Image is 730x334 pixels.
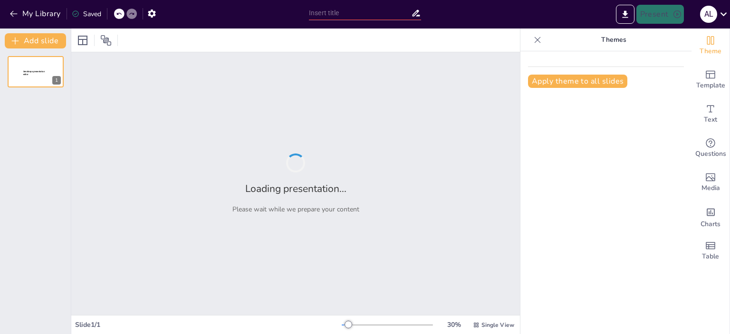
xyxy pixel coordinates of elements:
[52,76,61,85] div: 1
[700,5,717,24] button: A L
[636,5,684,24] button: Present
[545,29,682,51] p: Themes
[8,56,64,87] div: 1
[75,33,90,48] div: Layout
[692,29,730,63] div: Change the overall theme
[616,5,634,24] button: Export to PowerPoint
[5,33,66,48] button: Add slide
[701,183,720,193] span: Media
[700,6,717,23] div: A L
[695,149,726,159] span: Questions
[701,219,720,229] span: Charts
[309,6,411,20] input: Insert title
[7,6,65,21] button: My Library
[75,320,342,329] div: Slide 1 / 1
[704,115,717,125] span: Text
[692,234,730,268] div: Add a table
[692,63,730,97] div: Add ready made slides
[692,131,730,165] div: Get real-time input from your audience
[528,75,627,88] button: Apply theme to all slides
[245,182,346,195] h2: Loading presentation...
[232,205,359,214] p: Please wait while we prepare your content
[481,321,514,329] span: Single View
[442,320,465,329] div: 30 %
[700,46,721,57] span: Theme
[692,200,730,234] div: Add charts and graphs
[692,165,730,200] div: Add images, graphics, shapes or video
[72,10,101,19] div: Saved
[100,35,112,46] span: Position
[696,80,725,91] span: Template
[692,97,730,131] div: Add text boxes
[702,251,719,262] span: Table
[23,70,45,76] span: Sendsteps presentation editor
